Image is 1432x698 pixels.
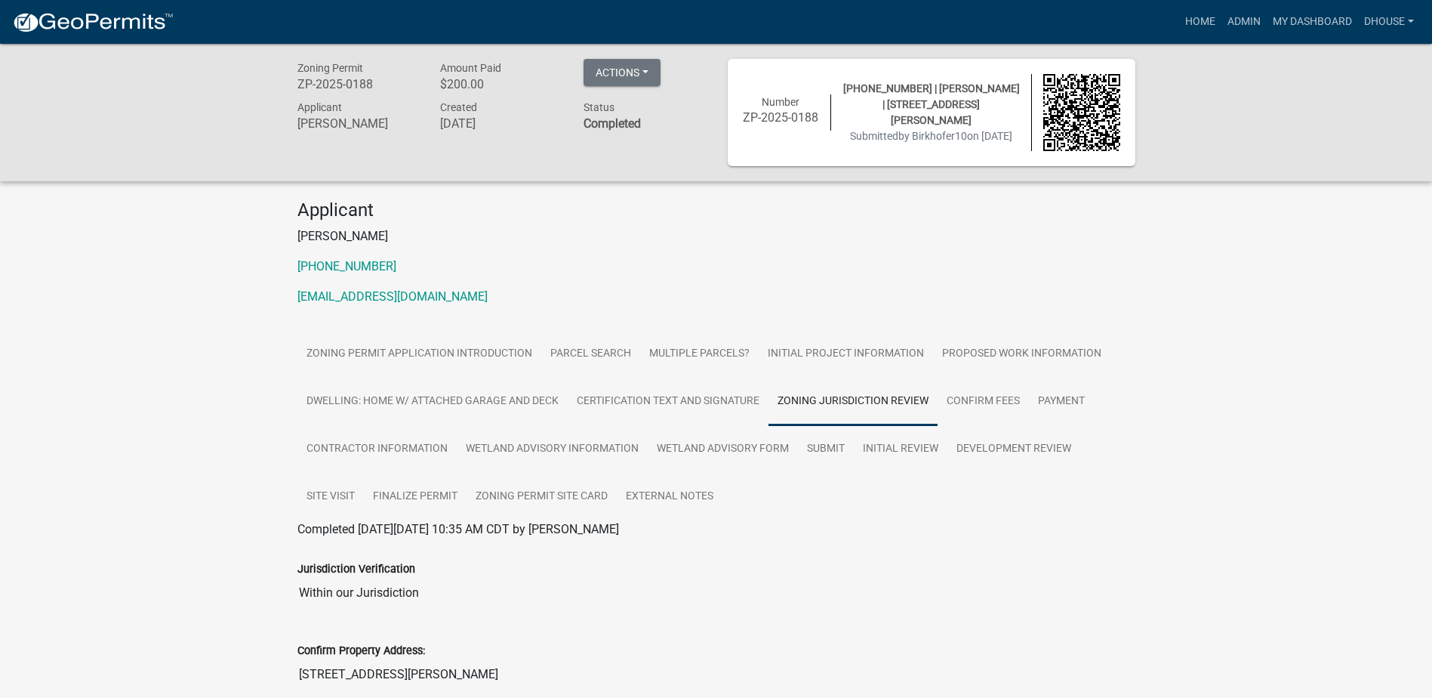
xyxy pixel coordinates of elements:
[759,330,933,378] a: Initial Project Information
[297,289,488,304] a: [EMAIL_ADDRESS][DOMAIN_NAME]
[1267,8,1358,36] a: My Dashboard
[297,101,342,113] span: Applicant
[584,101,614,113] span: Status
[762,96,799,108] span: Number
[898,130,967,142] span: by Birkhofer10
[854,425,947,474] a: Initial Review
[297,646,425,656] label: Confirm Property Address:
[850,130,1012,142] span: Submitted on [DATE]
[798,425,854,474] a: Submit
[1179,8,1221,36] a: Home
[1029,378,1094,426] a: Payment
[467,473,617,521] a: Zoning Permit Site Card
[568,378,768,426] a: Certification Text and Signature
[1358,8,1420,36] a: dhouse
[297,62,363,74] span: Zoning Permit
[768,378,938,426] a: Zoning Jurisdiction Review
[297,77,418,91] h6: ZP-2025-0188
[440,62,501,74] span: Amount Paid
[297,259,396,273] a: [PHONE_NUMBER]
[933,330,1110,378] a: Proposed Work Information
[440,101,477,113] span: Created
[541,330,640,378] a: Parcel search
[297,473,364,521] a: Site Visit
[297,199,1135,221] h4: Applicant
[843,82,1020,126] span: [PHONE_NUMBER] | [PERSON_NAME] | [STREET_ADDRESS][PERSON_NAME]
[648,425,798,474] a: Wetland Advisory Form
[743,110,820,125] h6: ZP-2025-0188
[297,378,568,426] a: Dwelling: Home w/ attached garage and deck
[297,425,457,474] a: Contractor Information
[457,425,648,474] a: Wetland Advisory Information
[297,522,619,536] span: Completed [DATE][DATE] 10:35 AM CDT by [PERSON_NAME]
[584,116,641,131] strong: Completed
[1043,74,1120,151] img: QR code
[584,59,661,86] button: Actions
[297,564,415,575] label: Jurisdiction Verification
[640,330,759,378] a: Multiple Parcels?
[938,378,1029,426] a: Confirm Fees
[617,473,722,521] a: External Notes
[440,116,561,131] h6: [DATE]
[297,330,541,378] a: Zoning Permit Application Introduction
[947,425,1080,474] a: Development Review
[1221,8,1267,36] a: Admin
[297,227,1135,246] p: [PERSON_NAME]
[364,473,467,521] a: Finalize Permit
[440,77,561,91] h6: $200.00
[297,116,418,131] h6: [PERSON_NAME]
